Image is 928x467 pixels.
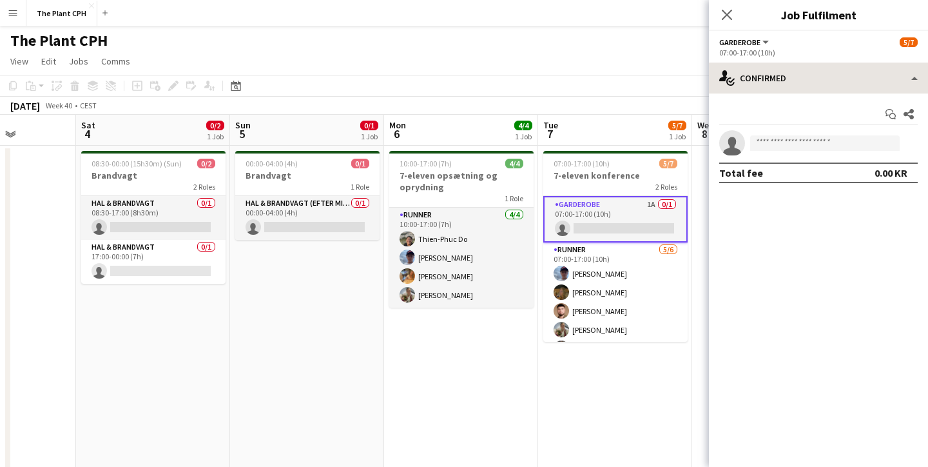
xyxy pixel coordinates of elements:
[900,37,918,47] span: 5/7
[514,121,532,130] span: 4/4
[400,159,452,168] span: 10:00-17:00 (7h)
[64,53,93,70] a: Jobs
[695,126,714,141] span: 8
[361,132,378,141] div: 1 Job
[246,159,298,168] span: 00:00-04:00 (4h)
[81,196,226,240] app-card-role: Hal & brandvagt0/108:30-17:00 (8h30m)
[719,48,918,57] div: 07:00-17:00 (10h)
[92,159,182,168] span: 08:30-00:00 (15h30m) (Sun)
[10,55,28,67] span: View
[10,99,40,112] div: [DATE]
[389,208,534,308] app-card-role: Runner4/410:00-17:00 (7h)Thien-Phuc Do[PERSON_NAME][PERSON_NAME][PERSON_NAME]
[233,126,251,141] span: 5
[79,126,95,141] span: 4
[875,166,907,179] div: 0.00 KR
[505,194,523,203] span: 1 Role
[543,243,688,380] app-card-role: Runner5/607:00-17:00 (10h)[PERSON_NAME][PERSON_NAME][PERSON_NAME][PERSON_NAME]
[10,31,108,50] h1: The Plant CPH
[235,151,380,240] app-job-card: 00:00-04:00 (4h)0/1Brandvagt1 RoleHal & brandvagt (efter midnat)0/100:00-04:00 (4h)
[389,151,534,308] app-job-card: 10:00-17:00 (7h)4/47-eleven opsætning og oprydning1 RoleRunner4/410:00-17:00 (7h)Thien-Phuc Do[PE...
[26,1,97,26] button: The Plant CPH
[235,170,380,181] h3: Brandvagt
[206,121,224,130] span: 0/2
[351,182,369,192] span: 1 Role
[360,121,378,130] span: 0/1
[515,132,532,141] div: 1 Job
[36,53,61,70] a: Edit
[659,159,677,168] span: 5/7
[505,159,523,168] span: 4/4
[719,37,760,47] span: Garderobe
[235,196,380,240] app-card-role: Hal & brandvagt (efter midnat)0/100:00-04:00 (4h)
[81,119,95,131] span: Sat
[193,182,215,192] span: 2 Roles
[5,53,34,70] a: View
[389,170,534,193] h3: 7-eleven opsætning og oprydning
[719,166,763,179] div: Total fee
[543,119,558,131] span: Tue
[697,119,714,131] span: Wed
[207,132,224,141] div: 1 Job
[80,101,97,110] div: CEST
[197,159,215,168] span: 0/2
[235,119,251,131] span: Sun
[719,37,771,47] button: Garderobe
[709,6,928,23] h3: Job Fulfilment
[43,101,75,110] span: Week 40
[655,182,677,192] span: 2 Roles
[81,170,226,181] h3: Brandvagt
[387,126,406,141] span: 6
[669,132,686,141] div: 1 Job
[709,63,928,94] div: Confirmed
[543,196,688,243] app-card-role: Garderobe1A0/107:00-17:00 (10h)
[69,55,88,67] span: Jobs
[101,55,130,67] span: Comms
[543,151,688,342] app-job-card: 07:00-17:00 (10h)5/77-eleven konference2 RolesGarderobe1A0/107:00-17:00 (10h) Runner5/607:00-17:0...
[96,53,135,70] a: Comms
[81,240,226,284] app-card-role: Hal & brandvagt0/117:00-00:00 (7h)
[81,151,226,284] app-job-card: 08:30-00:00 (15h30m) (Sun)0/2Brandvagt2 RolesHal & brandvagt0/108:30-17:00 (8h30m) Hal & brandvag...
[351,159,369,168] span: 0/1
[389,119,406,131] span: Mon
[668,121,686,130] span: 5/7
[554,159,610,168] span: 07:00-17:00 (10h)
[543,170,688,181] h3: 7-eleven konference
[541,126,558,141] span: 7
[41,55,56,67] span: Edit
